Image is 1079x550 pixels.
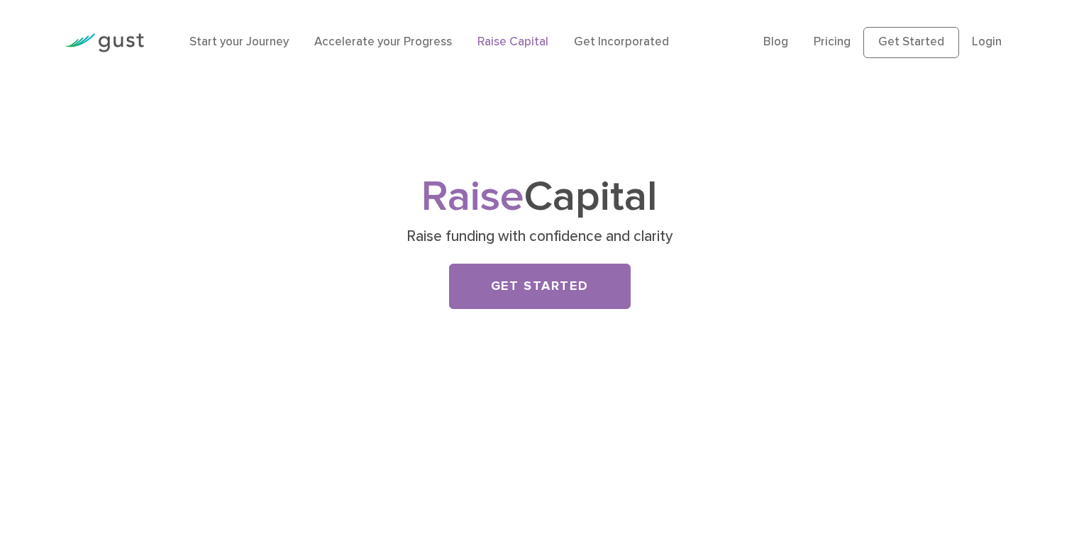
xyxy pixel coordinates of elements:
[814,35,851,49] a: Pricing
[574,35,669,49] a: Get Incorporated
[763,35,788,49] a: Blog
[421,172,524,222] span: Raise
[449,264,631,309] a: Get Started
[189,35,289,49] a: Start your Journey
[477,35,548,49] a: Raise Capital
[314,35,452,49] a: Accelerate your Progress
[260,178,820,217] h1: Capital
[972,35,1002,49] a: Login
[65,33,144,52] img: Gust Logo
[265,227,814,247] p: Raise funding with confidence and clarity
[863,27,959,58] a: Get Started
